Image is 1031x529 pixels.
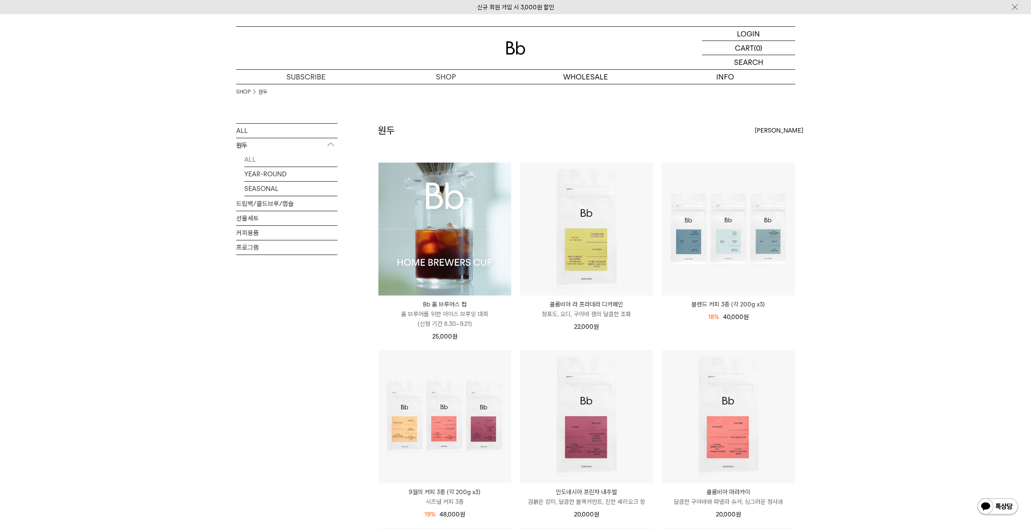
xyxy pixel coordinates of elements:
[378,124,395,137] h2: 원두
[378,487,511,497] p: 9월의 커피 3종 (각 200g x3)
[977,497,1019,517] img: 카카오톡 채널 1:1 채팅 버튼
[520,309,653,319] p: 청포도, 오디, 구아바 잼의 달콤한 조화
[258,88,267,96] a: 원두
[734,55,763,69] p: SEARCH
[244,152,337,167] a: ALL
[593,323,599,330] span: 원
[477,4,554,11] a: 신규 회원 가입 시 3,000원 할인
[378,350,511,483] img: 9월의 커피 3종 (각 200g x3)
[378,300,511,309] p: Bb 홈 브루어스 컵
[520,487,653,497] p: 인도네시아 프린자 내추럴
[736,511,741,518] span: 원
[702,27,795,41] a: LOGIN
[662,163,795,296] img: 블렌드 커피 3종 (각 200g x3)
[662,497,795,507] p: 달콤한 구아바와 파넬라 슈거, 싱그러운 청사과
[520,350,653,483] img: 인도네시아 프린자 내추럴
[378,300,511,329] a: Bb 홈 브루어스 컵 홈 브루어를 위한 아이스 브루잉 대회(신청 기간 8.30~9.21)
[520,487,653,507] a: 인도네시아 프린자 내추럴 검붉은 장미, 달콤한 블랙커런트, 진한 셰리오크 향
[236,240,337,255] a: 프로그램
[662,350,795,483] img: 콜롬비아 마라카이
[236,138,337,153] p: 원두
[516,70,655,84] p: WHOLESALE
[662,300,795,309] a: 블렌드 커피 3종 (각 200g x3)
[378,497,511,507] p: 시즈널 커피 3종
[236,197,337,211] a: 드립백/콜드브루/캡슐
[378,487,511,507] a: 9월의 커피 3종 (각 200g x3) 시즈널 커피 3종
[236,226,337,240] a: 커피용품
[655,70,795,84] p: INFO
[754,41,762,55] p: (0)
[244,182,337,196] a: SEASONAL
[378,309,511,329] p: 홈 브루어를 위한 아이스 브루잉 대회 (신청 기간 8.30~9.21)
[520,300,653,319] a: 콜롬비아 라 프라데라 디카페인 청포도, 오디, 구아바 잼의 달콤한 조화
[236,211,337,225] a: 선물세트
[574,511,599,518] span: 20,000
[723,313,749,321] span: 40,000
[244,167,337,181] a: YEAR-ROUND
[378,163,511,296] img: Bb 홈 브루어스 컵
[662,487,795,497] p: 콜롬비아 마라카이
[236,124,337,138] a: ALL
[425,510,435,519] div: 19%
[452,333,457,340] span: 원
[236,70,376,84] a: SUBSCRIBE
[743,313,749,321] span: 원
[376,70,516,84] a: SHOP
[716,511,741,518] span: 20,000
[432,333,457,340] span: 25,000
[506,41,525,55] img: 로고
[460,511,465,518] span: 원
[702,41,795,55] a: CART (0)
[520,300,653,309] p: 콜롬비아 라 프라데라 디카페인
[236,88,250,96] a: SHOP
[708,312,719,322] div: 18%
[594,511,599,518] span: 원
[520,163,653,296] img: 콜롬비아 라 프라데라 디카페인
[735,41,754,55] p: CART
[662,487,795,507] a: 콜롬비아 마라카이 달콤한 구아바와 파넬라 슈거, 싱그러운 청사과
[737,27,760,41] p: LOGIN
[440,511,465,518] span: 48,000
[755,126,803,135] span: [PERSON_NAME]
[520,497,653,507] p: 검붉은 장미, 달콤한 블랙커런트, 진한 셰리오크 향
[574,323,599,330] span: 22,000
